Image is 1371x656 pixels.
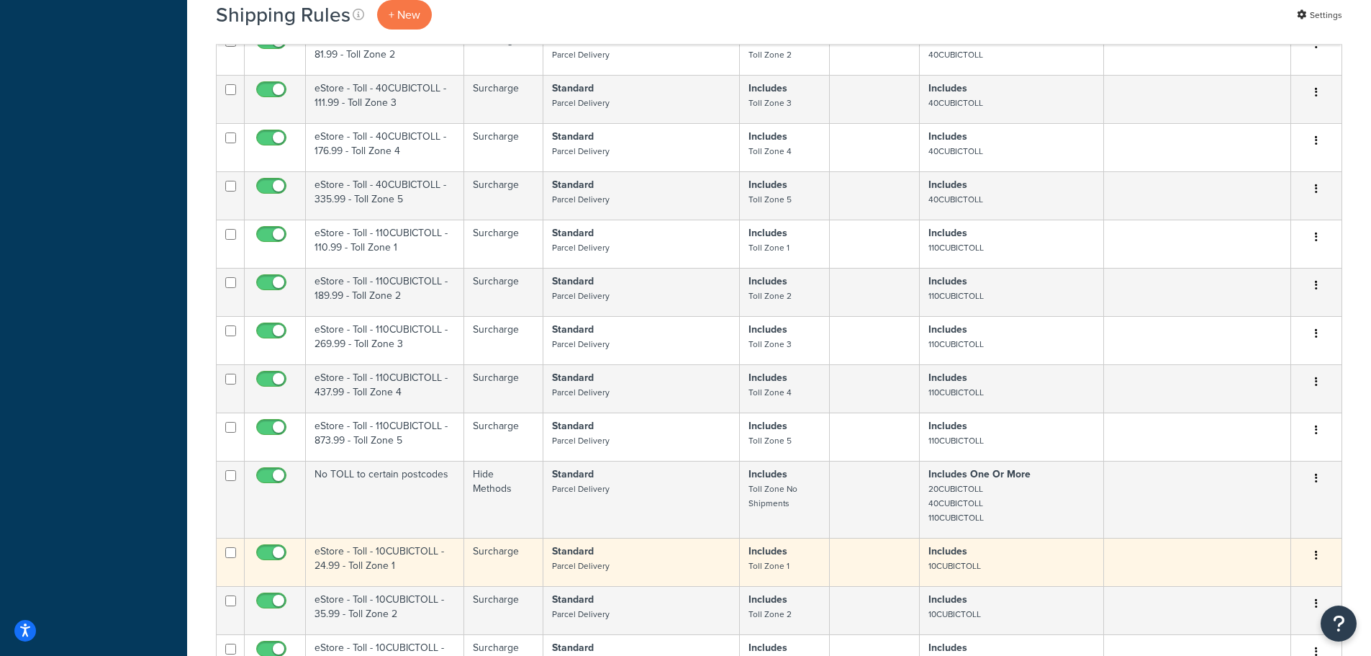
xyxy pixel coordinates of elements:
[748,467,787,482] strong: Includes
[748,81,787,96] strong: Includes
[464,316,543,364] td: Surcharge
[928,338,984,351] small: 110CUBICTOLL
[552,145,610,158] small: Parcel Delivery
[928,225,967,241] strong: Includes
[306,171,464,220] td: eStore - Toll - 40CUBICTOLL - 335.99 - Toll Zone 5
[1321,606,1357,642] button: Open Resource Center
[928,241,984,254] small: 110CUBICTOLL
[748,145,792,158] small: Toll Zone 4
[464,171,543,220] td: Surcharge
[464,268,543,316] td: Surcharge
[552,544,594,559] strong: Standard
[928,274,967,289] strong: Includes
[748,48,792,61] small: Toll Zone 2
[748,482,797,510] small: Toll Zone No Shipments
[552,418,594,433] strong: Standard
[748,434,792,447] small: Toll Zone 5
[464,27,543,75] td: Surcharge
[748,544,787,559] strong: Includes
[928,560,981,572] small: 10CUBICTOLL
[464,461,543,538] td: Hide Methods
[928,193,983,206] small: 40CUBICTOLL
[748,608,792,621] small: Toll Zone 2
[552,96,610,109] small: Parcel Delivery
[748,322,787,337] strong: Includes
[552,241,610,254] small: Parcel Delivery
[552,467,594,482] strong: Standard
[552,274,594,289] strong: Standard
[928,289,984,302] small: 110CUBICTOLL
[928,48,983,61] small: 40CUBICTOLL
[928,129,967,144] strong: Includes
[552,386,610,399] small: Parcel Delivery
[748,418,787,433] strong: Includes
[748,370,787,385] strong: Includes
[552,177,594,192] strong: Standard
[306,364,464,413] td: eStore - Toll - 110CUBICTOLL - 437.99 - Toll Zone 4
[552,560,610,572] small: Parcel Delivery
[552,592,594,607] strong: Standard
[464,413,543,461] td: Surcharge
[552,81,594,96] strong: Standard
[928,434,984,447] small: 110CUBICTOLL
[552,370,594,385] strong: Standard
[748,274,787,289] strong: Includes
[928,592,967,607] strong: Includes
[464,586,543,634] td: Surcharge
[306,461,464,538] td: No TOLL to certain postcodes
[748,177,787,192] strong: Includes
[464,538,543,586] td: Surcharge
[928,322,967,337] strong: Includes
[928,418,967,433] strong: Includes
[216,1,350,29] h1: Shipping Rules
[306,268,464,316] td: eStore - Toll - 110CUBICTOLL - 189.99 - Toll Zone 2
[928,482,984,524] small: 20CUBICTOLL 40CUBICTOLL 110CUBICTOLL
[306,316,464,364] td: eStore - Toll - 110CUBICTOLL - 269.99 - Toll Zone 3
[464,220,543,268] td: Surcharge
[928,370,967,385] strong: Includes
[748,96,792,109] small: Toll Zone 3
[928,96,983,109] small: 40CUBICTOLL
[928,145,983,158] small: 40CUBICTOLL
[552,338,610,351] small: Parcel Delivery
[552,193,610,206] small: Parcel Delivery
[748,592,787,607] strong: Includes
[306,538,464,586] td: eStore - Toll - 10CUBICTOLL - 24.99 - Toll Zone 1
[748,225,787,241] strong: Includes
[464,364,543,413] td: Surcharge
[928,467,1031,482] strong: Includes One Or More
[928,608,981,621] small: 10CUBICTOLL
[928,177,967,192] strong: Includes
[928,386,984,399] small: 110CUBICTOLL
[748,129,787,144] strong: Includes
[552,129,594,144] strong: Standard
[464,123,543,171] td: Surcharge
[306,75,464,123] td: eStore - Toll - 40CUBICTOLL - 111.99 - Toll Zone 3
[552,640,594,655] strong: Standard
[748,560,789,572] small: Toll Zone 1
[1297,5,1342,25] a: Settings
[748,241,789,254] small: Toll Zone 1
[552,289,610,302] small: Parcel Delivery
[306,220,464,268] td: eStore - Toll - 110CUBICTOLL - 110.99 - Toll Zone 1
[306,27,464,75] td: eStore - Toll - 40CUBICTOLL - 81.99 - Toll Zone 2
[552,434,610,447] small: Parcel Delivery
[306,413,464,461] td: eStore - Toll - 110CUBICTOLL - 873.99 - Toll Zone 5
[552,48,610,61] small: Parcel Delivery
[552,322,594,337] strong: Standard
[748,640,787,655] strong: Includes
[306,586,464,634] td: eStore - Toll - 10CUBICTOLL - 35.99 - Toll Zone 2
[552,482,610,495] small: Parcel Delivery
[748,386,792,399] small: Toll Zone 4
[306,123,464,171] td: eStore - Toll - 40CUBICTOLL - 176.99 - Toll Zone 4
[748,193,792,206] small: Toll Zone 5
[928,640,967,655] strong: Includes
[552,225,594,241] strong: Standard
[748,289,792,302] small: Toll Zone 2
[552,608,610,621] small: Parcel Delivery
[928,81,967,96] strong: Includes
[464,75,543,123] td: Surcharge
[928,544,967,559] strong: Includes
[748,338,792,351] small: Toll Zone 3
